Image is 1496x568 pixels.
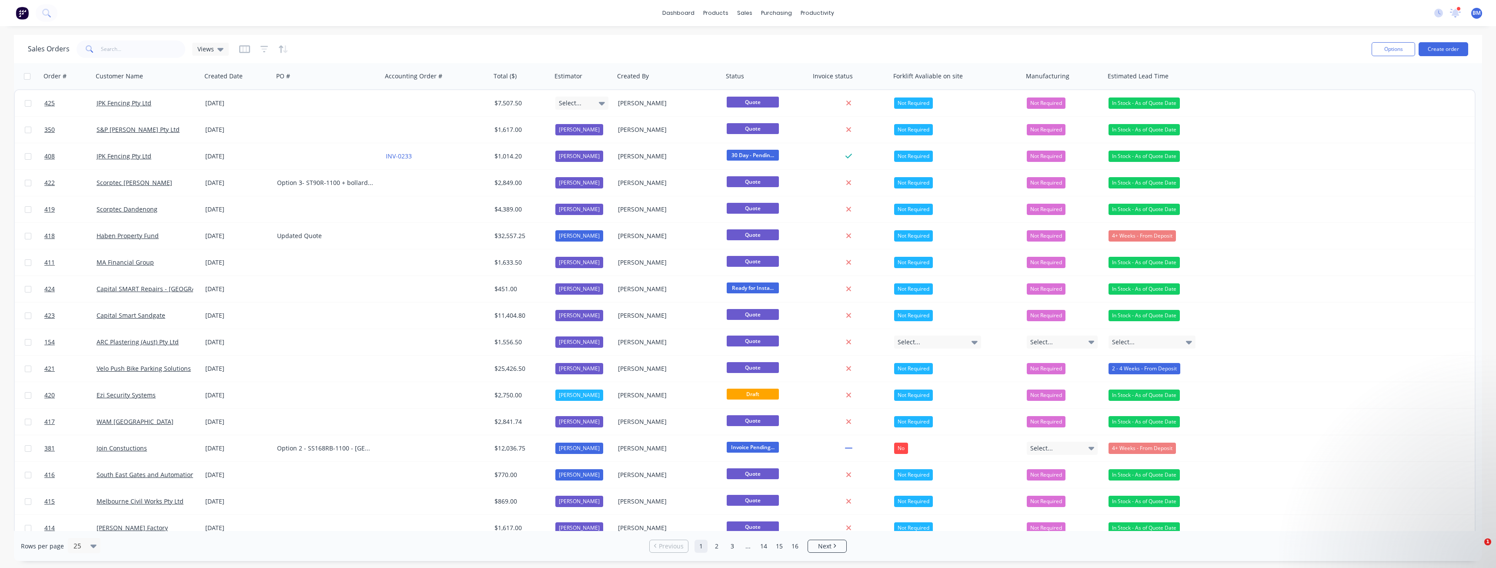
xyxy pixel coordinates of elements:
[1109,204,1180,215] div: In Stock - As of Quote Date
[650,542,688,551] a: Previous page
[727,229,779,240] span: Quote
[727,176,779,187] span: Quote
[559,99,581,108] span: Select...
[205,125,270,134] div: [DATE]
[1030,152,1062,161] span: Not Required
[1030,364,1062,373] span: Not Required
[205,311,270,320] div: [DATE]
[894,97,933,109] div: Not Required
[44,329,97,355] a: 154
[618,178,715,187] div: [PERSON_NAME]
[44,117,97,143] a: 350
[494,205,546,214] div: $4,389.00
[1109,124,1180,135] div: In Stock - As of Quote Date
[618,338,715,346] div: [PERSON_NAME]
[555,151,603,162] div: [PERSON_NAME]
[494,524,546,532] div: $1,617.00
[618,311,715,320] div: [PERSON_NAME]
[555,522,603,534] div: [PERSON_NAME]
[44,435,97,461] a: 381
[618,258,715,267] div: [PERSON_NAME]
[494,444,546,453] div: $12,036.75
[28,45,70,53] h1: Sales Orders
[97,205,157,213] a: Scorptec Dandenong
[818,542,831,551] span: Next
[44,276,97,302] a: 424
[773,540,786,553] a: Page 15
[97,285,229,293] a: Capital SMART Repairs - [GEOGRAPHIC_DATA]
[1030,285,1062,293] span: Not Required
[1027,390,1065,401] button: Not Required
[386,152,412,160] a: INV-0233
[659,542,684,551] span: Previous
[894,151,933,162] div: Not Required
[21,542,64,551] span: Rows per page
[555,257,603,268] div: [PERSON_NAME]
[1109,177,1180,188] div: In Stock - As of Quote Date
[757,7,796,20] div: purchasing
[205,364,270,373] div: [DATE]
[618,364,715,373] div: [PERSON_NAME]
[205,205,270,214] div: [DATE]
[205,178,270,187] div: [DATE]
[1027,283,1065,295] button: Not Required
[1109,390,1180,401] div: In Stock - As of Quote Date
[44,285,55,293] span: 424
[97,417,174,426] a: WAM [GEOGRAPHIC_DATA]
[727,442,779,453] span: Invoice Pending...
[1026,72,1069,81] div: Manufacturing
[44,462,97,488] a: 416
[618,232,715,240] div: [PERSON_NAME]
[555,443,603,454] div: [PERSON_NAME]
[1027,416,1065,427] button: Not Required
[894,310,933,321] div: Not Required
[97,338,179,346] a: ARC Plastering (Aust) Pty Ltd
[727,123,779,134] span: Quote
[205,524,270,532] div: [DATE]
[555,124,603,135] div: [PERSON_NAME]
[44,364,55,373] span: 421
[385,72,442,81] div: Accounting Order #
[898,338,920,346] span: Select...
[695,540,708,553] a: Page 1 is your current page
[1484,538,1491,545] span: 1
[494,99,546,108] div: $7,507.50
[44,311,55,320] span: 423
[1027,522,1065,534] button: Not Required
[494,178,546,187] div: $2,849.00
[44,178,55,187] span: 422
[205,338,270,346] div: [DATE]
[555,363,603,374] div: [PERSON_NAME]
[44,152,55,161] span: 408
[1027,177,1065,188] button: Not Required
[1466,538,1487,559] iframe: Intercom live chat
[1109,363,1180,374] div: 2 - 4 Weeks - From Deposit
[618,524,715,532] div: [PERSON_NAME]
[97,524,168,532] a: [PERSON_NAME] Factory
[205,497,270,506] div: [DATE]
[1108,72,1169,81] div: Estimated Lead Time
[1109,257,1180,268] div: In Stock - As of Quote Date
[494,311,546,320] div: $11,404.80
[796,7,838,20] div: productivity
[1030,417,1062,426] span: Not Required
[727,282,779,293] span: Ready for Insta...
[97,258,154,266] a: MA Financial Group
[617,72,649,81] div: Created By
[1030,258,1062,267] span: Not Required
[555,230,603,242] div: [PERSON_NAME]
[1030,444,1053,453] span: Select...
[727,203,779,214] span: Quote
[894,522,933,534] div: Not Required
[277,444,374,453] div: Option 2 - SS168RB-1100 - [GEOGRAPHIC_DATA] [GEOGRAPHIC_DATA]
[44,223,97,249] a: 418
[44,125,55,134] span: 350
[97,178,172,187] a: Scorptec [PERSON_NAME]
[555,336,603,348] div: [PERSON_NAME]
[1027,97,1065,109] button: Not Required
[727,336,779,346] span: Quote
[741,540,755,553] a: Jump forward
[44,356,97,382] a: 421
[494,364,546,373] div: $25,426.50
[618,125,715,134] div: [PERSON_NAME]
